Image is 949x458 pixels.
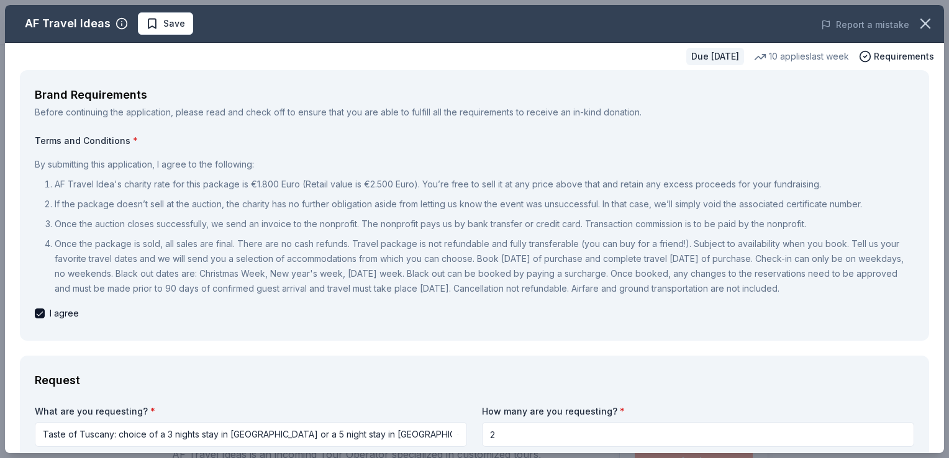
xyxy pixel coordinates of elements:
[859,49,934,64] button: Requirements
[138,12,193,35] button: Save
[50,306,79,321] span: I agree
[35,135,914,147] label: Terms and Conditions
[874,49,934,64] span: Requirements
[35,105,914,120] div: Before continuing the application, please read and check off to ensure that you are able to fulfi...
[35,157,914,172] p: By submitting this application, I agree to the following:
[482,405,914,418] label: How many are you requesting?
[163,16,185,31] span: Save
[55,197,914,212] p: If the package doesn’t sell at the auction, the charity has no further obligation aside from lett...
[35,405,467,418] label: What are you requesting?
[821,17,909,32] button: Report a mistake
[55,236,914,296] p: Once the package is sold, all sales are final. There are no cash refunds. Travel package is not r...
[55,217,914,231] p: Once the auction closes successfully, we send an invoice to the nonprofit. The nonprofit pays us ...
[686,48,744,65] div: Due [DATE]
[55,177,914,192] p: AF Travel Idea's charity rate for this package is €1.800 Euro (Retail value is €2.500 Euro). You’...
[754,49,849,64] div: 10 applies last week
[35,85,914,105] div: Brand Requirements
[25,14,111,34] div: AF Travel Ideas
[35,370,914,390] div: Request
